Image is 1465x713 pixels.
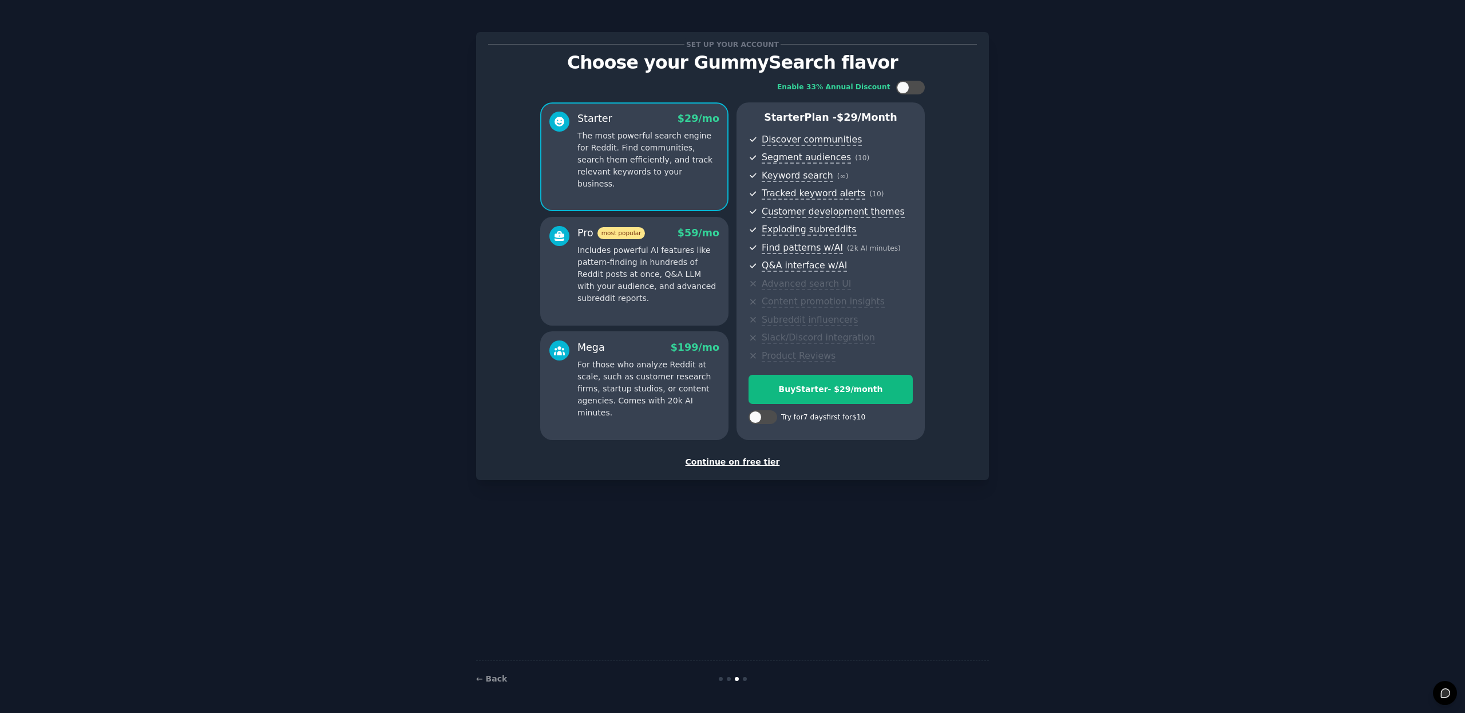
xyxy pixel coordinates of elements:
[597,227,646,239] span: most popular
[678,227,719,239] span: $ 59 /mo
[762,278,851,290] span: Advanced search UI
[577,226,645,240] div: Pro
[577,340,605,355] div: Mega
[762,242,843,254] span: Find patterns w/AI
[577,359,719,419] p: For those who analyze Reddit at scale, such as customer research firms, startup studios, or conte...
[762,188,865,200] span: Tracked keyword alerts
[762,350,836,362] span: Product Reviews
[762,314,858,326] span: Subreddit influencers
[837,172,849,180] span: ( ∞ )
[749,110,913,125] p: Starter Plan -
[488,456,977,468] div: Continue on free tier
[577,130,719,190] p: The most powerful search engine for Reddit. Find communities, search them efficiently, and track ...
[749,375,913,404] button: BuyStarter- $29/month
[488,53,977,73] p: Choose your GummySearch flavor
[762,296,885,308] span: Content promotion insights
[777,82,890,93] div: Enable 33% Annual Discount
[577,112,612,126] div: Starter
[837,112,897,123] span: $ 29 /month
[762,260,847,272] span: Q&A interface w/AI
[869,190,884,198] span: ( 10 )
[577,244,719,304] p: Includes powerful AI features like pattern-finding in hundreds of Reddit posts at once, Q&A LLM w...
[762,332,875,344] span: Slack/Discord integration
[749,383,912,395] div: Buy Starter - $ 29 /month
[855,154,869,162] span: ( 10 )
[671,342,719,353] span: $ 199 /mo
[762,152,851,164] span: Segment audiences
[476,674,507,683] a: ← Back
[847,244,901,252] span: ( 2k AI minutes )
[762,206,905,218] span: Customer development themes
[762,134,862,146] span: Discover communities
[684,38,781,50] span: Set up your account
[762,170,833,182] span: Keyword search
[762,224,856,236] span: Exploding subreddits
[678,113,719,124] span: $ 29 /mo
[781,413,865,423] div: Try for 7 days first for $10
